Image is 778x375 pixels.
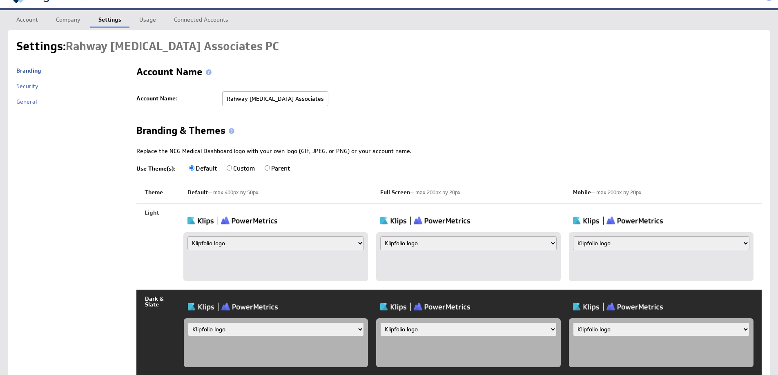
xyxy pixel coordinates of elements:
[380,301,470,313] img: Klipfolio klips logo
[136,67,215,80] h2: Account Name
[376,181,569,204] th: Full Screen
[136,95,177,102] label: Account Name:
[227,164,263,172] label: Custom
[591,189,642,195] span: -- max 200px by 20px
[227,165,232,171] input: Custom
[569,181,762,204] th: Mobile
[136,146,762,155] div: Replace the NCG Medical Dashboard logo with your own logo (GIF, JPEG, or PNG) or your account name.
[188,301,278,313] img: Klipfolio klips logo
[410,189,461,195] span: -- max 200px by 20px
[189,165,194,171] input: Default
[16,98,37,105] a: General
[166,10,236,27] a: Connected Accounts
[48,10,89,27] a: Company
[16,38,279,55] h1: Settings:
[131,10,164,27] a: Usage
[16,82,38,90] a: Security
[16,67,41,74] a: Branding
[208,189,259,195] span: -- max 400px by 50px
[183,181,376,204] th: Default
[136,126,238,139] h2: Branding & Themes
[265,165,270,171] input: Parent
[187,215,277,226] img: Klipfolio klips logo
[265,164,290,172] label: Parent
[380,215,470,226] img: Klipfolio klips logo
[573,301,663,313] img: Klipfolio klips logo
[66,39,279,54] span: Rahway Radiation Oncology Associates PC
[573,215,663,226] img: Klipfolio klips logo
[189,164,225,172] label: Default
[136,165,187,172] span: Use Theme(s):
[136,204,183,290] td: Light
[90,10,129,27] a: Settings
[8,10,46,27] a: Account
[136,181,183,204] th: Theme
